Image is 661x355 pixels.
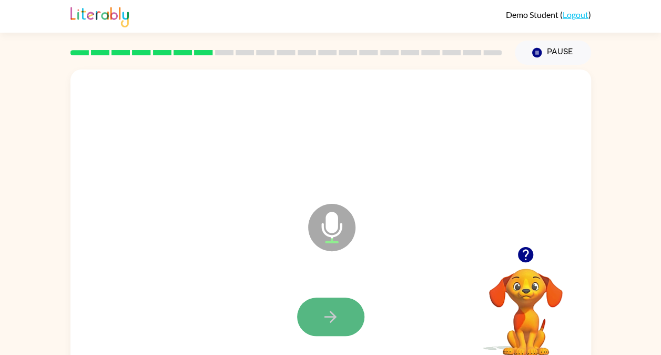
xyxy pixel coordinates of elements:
span: Demo Student [506,9,560,19]
a: Logout [563,9,588,19]
div: ( ) [506,9,591,19]
button: Pause [515,41,591,65]
img: Literably [70,4,129,27]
